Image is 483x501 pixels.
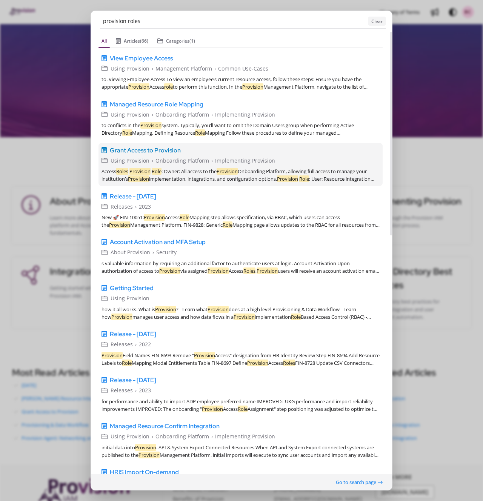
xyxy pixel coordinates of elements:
span: 2023 [139,202,151,211]
span: › [211,432,213,441]
span: › [152,156,153,164]
em: Provision [242,83,263,90]
span: Using Provision [111,294,149,303]
em: Provision [208,267,229,274]
em: Provision [202,406,223,412]
a: Release - [DATE]Releases›2023for performance and ability to import ADP employee preferred name IM... [98,373,383,416]
input: Enter Keywords [100,14,365,28]
em: Role [195,129,205,136]
span: Onboarding Platform [155,110,209,118]
span: › [152,110,153,118]
span: › [152,64,153,72]
div: to conflicts in the system. Typically, you’ll want to omit the Domain Users group when performing... [102,121,380,137]
span: Management Platform [155,64,212,72]
a: Grant Access to ProvisionUsing Provision›Onboarding Platform›Implementing ProvisionAccessRoles Pr... [98,143,383,186]
em: Role [223,221,232,228]
button: Categories [154,35,198,48]
span: 2023 [139,386,151,395]
span: Releases [111,202,133,211]
em: Provision [129,168,151,175]
span: Using Provision [111,110,149,118]
span: Using Provision [111,432,149,441]
span: (1) [189,38,195,44]
span: Using Provision [111,64,149,72]
span: Security [156,248,177,257]
button: Go to search page [335,478,383,486]
em: Provision [159,267,180,274]
em: role [164,83,173,90]
span: › [214,64,216,72]
em: Role [299,175,309,182]
span: › [211,110,213,118]
span: Release - [DATE] [110,192,156,201]
div: initial data into . API & System Export Connected Resources When API and System Export connected ... [102,444,380,459]
em: Provision [138,452,160,458]
span: Onboarding Platform [155,432,209,441]
span: Onboarding Platform [155,156,209,164]
span: 2022 [139,340,151,349]
span: Common Use-Cases [218,64,268,72]
div: s valuable information by requiring an additional factor to authenticate users at login. Account ... [102,260,380,275]
span: Using Provision [111,156,149,164]
span: Account Activation and MFA Setup [110,238,206,247]
em: Provision [109,221,130,228]
div: Access : Owner: All access to the Onboarding Platform, allowing full access to manage your instit... [102,168,380,183]
span: Grant Access to Provision [110,146,181,155]
em: Provision [135,444,156,451]
em: Role [122,129,132,136]
em: Provision [128,175,149,182]
em: Roles [116,168,128,175]
span: Managed Resource Role Mapping [110,100,203,109]
em: Provision [217,168,238,175]
span: › [135,340,137,349]
em: Provision [102,352,123,359]
span: Releases [111,340,133,349]
button: Clear [368,17,386,26]
span: HRIS Import On-demand [110,468,179,477]
em: Role [291,314,301,320]
a: Managed Resource Role MappingUsing Provision›Onboarding Platform›Implementing Provisionto conflic... [98,97,383,140]
button: Articles [113,35,151,48]
em: Provision [208,306,229,313]
span: › [135,386,137,395]
span: (66) [140,38,148,44]
em: Provision [194,352,215,359]
em: Provision [257,267,278,274]
span: About Provision [111,248,150,257]
span: › [152,432,153,441]
span: › [135,202,137,211]
em: Role [122,360,132,366]
span: Release - [DATE] [110,330,156,339]
em: Provision [155,306,176,313]
span: Implementing Provision [215,110,275,118]
em: Provision [128,83,149,90]
em: Role [238,406,248,412]
em: Roles [283,360,295,366]
div: Field Names FIN-8693 Remove " Access" designation from HR Identity Review Step FIN-8694 Add Resou... [102,352,380,367]
span: Releases [111,386,133,395]
em: Provision [247,360,268,366]
em: Role [180,214,189,221]
em: Role [152,168,162,175]
em: Provision [234,314,255,320]
div: how it all works. What is ? - Learn what does at a high level Provisioning & Data Workflow - Lear... [102,306,380,321]
div: to. Viewing Employee Access To view an employee’s current resource access, follow these steps: En... [102,75,380,91]
a: Account Activation and MFA SetupAbout Provision›Securitys valuable information by requiring an ad... [98,235,383,278]
a: Getting StartedUsing Provisionhow it all works. What isProvision? - Learn whatProvisiondoes at a ... [98,281,383,324]
em: Provision [111,314,132,320]
div: New 🚀 FIN-10051: Access Mapping step allows specification, via RBAC, which users can access the M... [102,214,380,229]
em: Roles [243,267,255,274]
a: View Employee AccessUsing Provision›Management Platform›Common Use-Casesto. Viewing Employee Acce... [98,51,383,94]
a: Release - [DATE]Releases›2022ProvisionField Names FIN-8693 Remove "ProvisionAccess" designation f... [98,327,383,370]
em: Provision [277,175,298,182]
em: Provision [140,122,162,129]
span: › [211,156,213,164]
div: for performance and ability to import ADP employee preferred name IMPROVED: UKG performance and i... [102,398,380,413]
span: View Employee Access [110,54,173,63]
span: › [152,248,154,257]
span: Managed Resource Confirm Integration [110,422,220,431]
em: Provision [144,214,165,221]
a: Managed Resource Confirm IntegrationUsing Provision›Onboarding Platform›Implementing Provisionini... [98,419,383,462]
button: All [98,35,110,48]
span: Release - [DATE] [110,376,156,385]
